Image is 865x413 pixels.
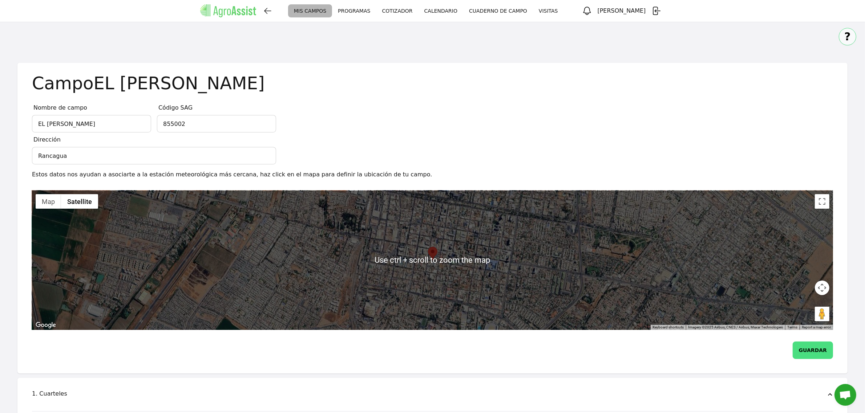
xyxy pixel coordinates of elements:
span: ? [844,30,850,43]
span: Dirección [33,135,61,144]
button: Toggle fullscreen view [815,194,829,209]
input: Nombre de campo [32,115,151,132]
img: Google [34,320,58,330]
a: MIS CAMPOS [288,4,332,17]
a: PROGRAMAS [332,4,376,17]
button: GUARDAR [793,342,833,359]
button: Keyboard shortcuts [652,325,684,330]
a: VISITAS [533,4,564,17]
a: CALENDARIO [419,4,463,17]
a: Report a map error [802,325,831,329]
span: Imagery ©2025 Airbus, CNES / Airbus, Maxar Technologies [688,325,783,329]
a: CUADERNO DE CAMPO [463,4,533,17]
button: Show satellite imagery [61,194,98,209]
div: Estos datos nos ayudan a asociarte a la estación meteorológica más cercana, haz click en el mapa ... [32,170,566,179]
a: Open this area in Google Maps (opens a new window) [34,320,58,330]
button: Show street map [36,194,61,209]
div: 1. Cuarteles [32,389,821,398]
span: Nombre de campo [33,103,87,112]
span: Código SAG [158,103,193,112]
input: Código SAG [157,115,276,132]
button: Drag Pegman onto the map to open Street View [815,307,829,321]
button: ? [839,28,856,45]
a: Terms (opens in new tab) [787,325,797,329]
h3: [PERSON_NAME] [597,6,646,16]
img: AgroAssist [200,4,256,17]
div: Chat abierto [834,384,856,406]
a: COTIZADOR [376,4,419,17]
input: Dirección [32,147,276,164]
button: Map camera controls [815,281,829,295]
div: Campo EL [PERSON_NAME] [32,74,821,92]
